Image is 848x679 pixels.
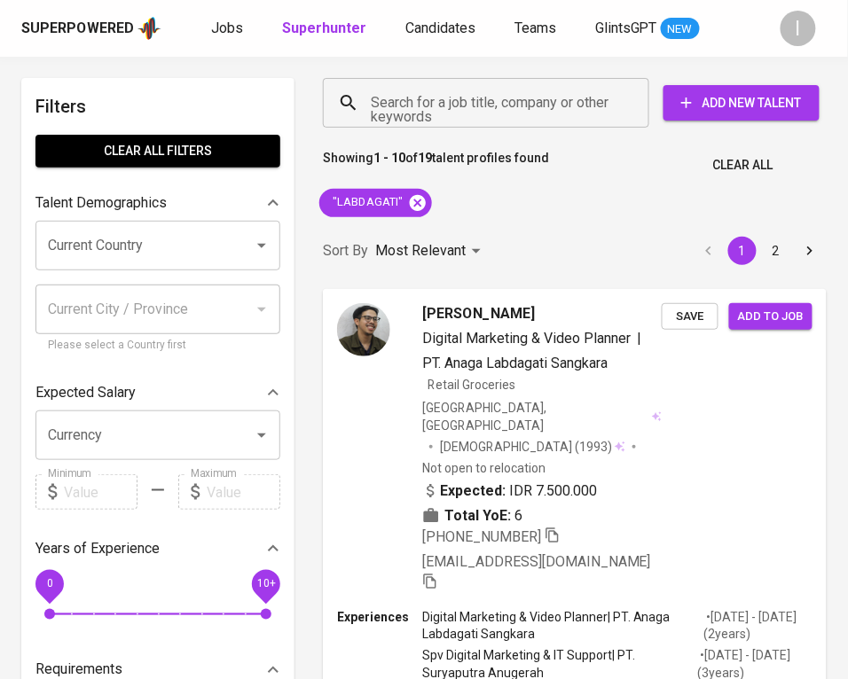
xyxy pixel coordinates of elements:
img: ec366c82be2db9aca0d7faa87d7a15bc.jpg [337,303,390,356]
p: Most Relevant [375,240,466,261]
span: NEW [661,20,700,38]
span: Save [671,307,710,327]
div: Years of Experience [35,531,280,566]
span: Add to job [738,307,804,327]
button: Open [249,233,274,258]
p: Digital Marketing & Video Planner | PT. Anaga Labdagati Sangkara [422,608,704,644]
p: Not open to relocation [422,459,546,477]
span: Add New Talent [678,92,805,114]
input: Value [207,474,280,510]
div: Most Relevant [375,235,487,268]
button: Go to page 2 [762,237,790,265]
a: Superhunter [282,18,370,40]
b: 19 [418,151,432,165]
span: Clear All [713,154,773,176]
div: Expected Salary [35,375,280,410]
span: [PHONE_NUMBER] [422,528,541,545]
h6: Filters [35,92,280,121]
button: Go to next page [796,237,824,265]
div: "LABDAGATI" [319,189,432,217]
span: [DEMOGRAPHIC_DATA] [440,438,575,456]
span: | [638,328,642,349]
button: Add New Talent [663,85,820,121]
span: [PERSON_NAME] [422,303,535,324]
span: PT. Anaga Labdagati Sangkara [422,355,608,371]
div: IDR 7.500.000 [422,480,597,502]
span: 10+ [256,578,275,590]
button: Clear All [706,149,781,182]
button: page 1 [728,237,757,265]
a: Superpoweredapp logo [21,15,161,42]
p: Showing of talent profiles found [323,149,549,182]
span: Candidates [405,20,475,36]
span: [EMAIL_ADDRESS][DOMAIN_NAME] [422,553,651,570]
div: (1993) [440,438,625,456]
b: Superhunter [282,20,366,36]
div: I [781,11,816,46]
button: Open [249,423,274,448]
span: Clear All filters [50,140,266,162]
p: Please select a Country first [48,337,268,355]
b: Total YoE: [444,505,511,527]
p: Sort By [323,240,368,261]
span: Jobs [211,20,243,36]
a: Jobs [211,18,247,40]
p: Talent Demographics [35,192,167,214]
span: Retail Groceries [428,378,515,392]
input: Value [64,474,137,510]
button: Add to job [729,303,813,331]
span: 6 [514,505,522,527]
span: Digital Marketing & Video Planner [422,330,631,347]
a: Teams [514,18,560,40]
b: 1 - 10 [373,151,405,165]
p: Expected Salary [35,382,136,403]
a: GlintsGPT NEW [595,18,700,40]
span: GlintsGPT [595,20,657,36]
p: Experiences [337,608,422,626]
span: 0 [46,578,52,590]
p: • [DATE] - [DATE] ( 2 years ) [704,608,813,644]
p: Years of Experience [35,538,160,559]
span: Teams [514,20,556,36]
div: Superpowered [21,19,134,39]
button: Clear All filters [35,135,280,168]
button: Save [662,303,718,331]
span: "LABDAGATI" [319,194,413,211]
a: Candidates [405,18,479,40]
img: app logo [137,15,161,42]
nav: pagination navigation [692,237,827,265]
div: Talent Demographics [35,185,280,221]
b: Expected: [440,480,506,502]
div: [GEOGRAPHIC_DATA], [GEOGRAPHIC_DATA] [422,399,662,434]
